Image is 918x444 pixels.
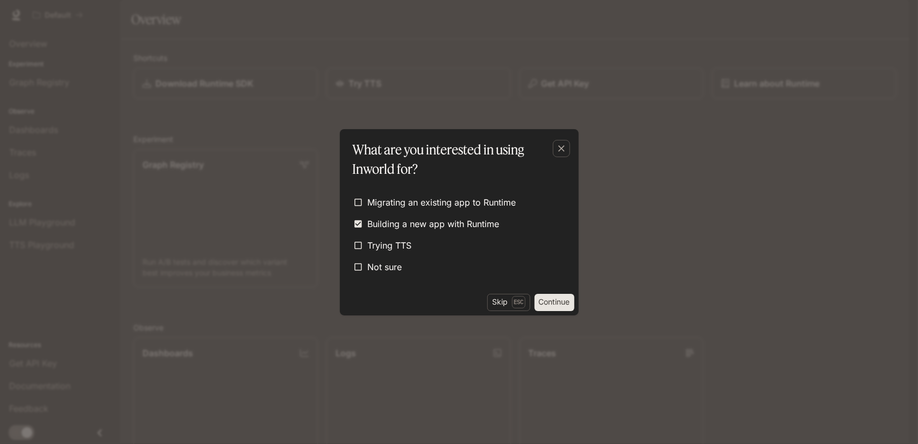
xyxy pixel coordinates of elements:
[487,294,530,311] button: SkipEsc
[368,239,412,252] span: Trying TTS
[512,296,525,308] p: Esc
[368,196,516,209] span: Migrating an existing app to Runtime
[368,217,500,230] span: Building a new app with Runtime
[368,260,402,273] span: Not sure
[535,294,574,311] button: Continue
[353,140,561,179] p: What are you interested in using Inworld for?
